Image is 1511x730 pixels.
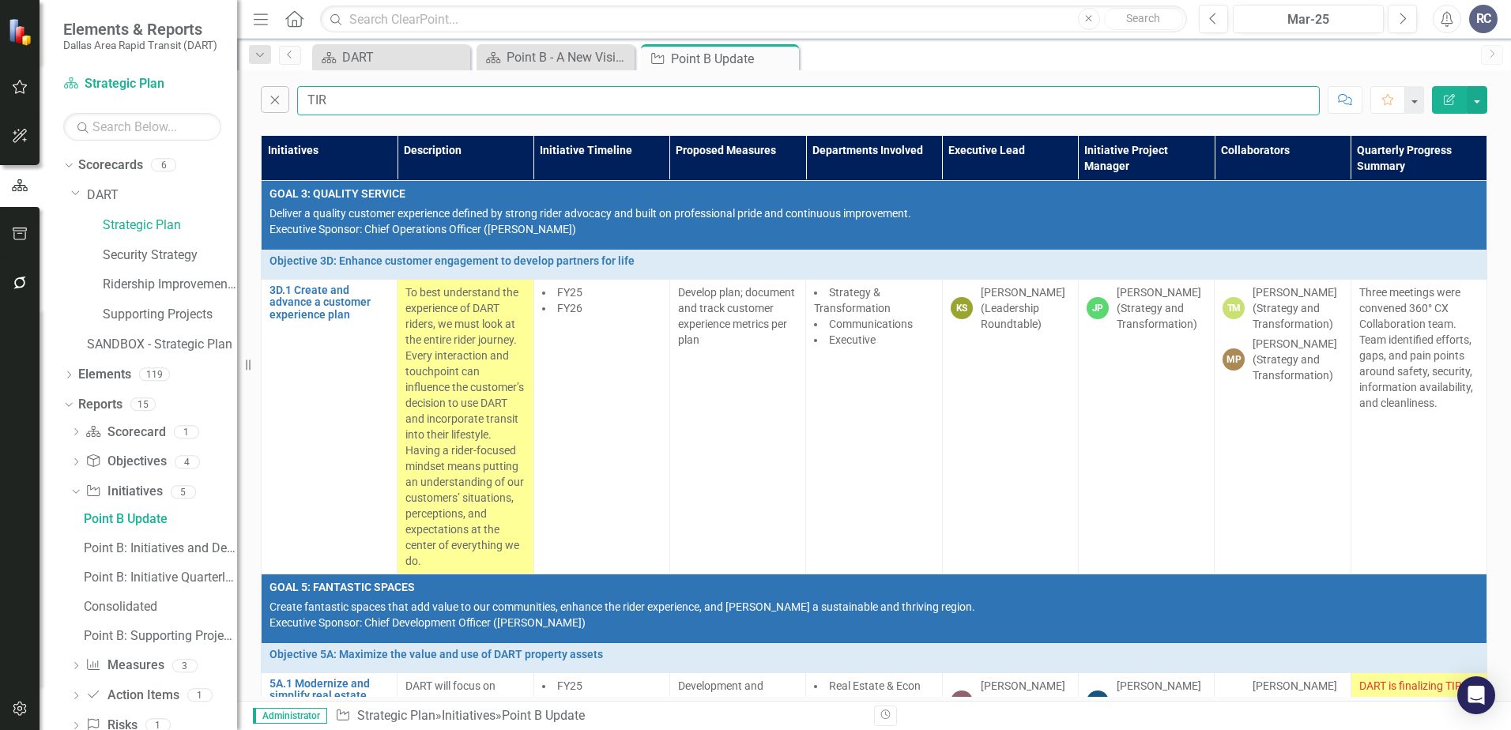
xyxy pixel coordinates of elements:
[1359,284,1479,411] p: Three meetings were convened 360° CX Collaboration team. Team identified efforts, gaps, and pain ...
[151,159,176,172] div: 6
[507,47,631,67] div: Point B - A New Vision for Mobility in [GEOGRAPHIC_DATA][US_STATE]
[80,594,237,619] a: Consolidated
[1087,690,1109,713] div: JG
[63,20,217,39] span: Elements & Reports
[171,485,196,499] div: 5
[1351,279,1487,574] td: Double-Click to Edit
[85,657,164,675] a: Measures
[84,570,237,585] div: Point B: Initiative Quarterly Summary by Executive Lead & PM
[398,279,533,574] td: Double-Click to Edit
[1238,10,1378,29] div: Mar-25
[1126,12,1160,24] span: Search
[442,708,496,723] a: Initiatives
[130,397,156,411] div: 15
[80,506,237,532] a: Point B Update
[316,47,466,67] a: DART
[187,689,213,702] div: 1
[269,649,1479,660] a: Objective 5A: Maximize the value and use of DART property assets
[981,678,1070,725] div: [PERSON_NAME] (Leadership Roundtable)
[320,6,1187,33] input: Search ClearPoint...
[335,707,862,725] div: » »
[480,47,631,67] a: Point B - A New Vision for Mobility in [GEOGRAPHIC_DATA][US_STATE]
[85,483,162,501] a: Initiatives
[85,687,179,705] a: Action Items
[269,599,1479,630] p: Create fantastic spaces that add value to our communities, enhance the rider experience, and [PER...
[806,279,942,574] td: Double-Click to Edit
[103,216,237,235] a: Strategic Plan
[297,86,1320,115] input: Find in Point B Update...
[557,695,582,708] span: FY26
[269,255,1479,267] a: Objective 3D: Enhance customer engagement to develop partners for life
[1117,678,1206,725] div: [PERSON_NAME] (Development Administration)
[1078,279,1214,574] td: Double-Click to Edit
[829,318,913,330] span: Communications
[829,333,876,346] span: Executive
[557,679,582,692] span: FY25
[103,246,237,265] a: Security Strategy
[269,579,1479,595] span: GOAL 5: FANTASTIC SPACES
[63,75,221,93] a: Strategic Plan
[103,276,237,294] a: Ridership Improvement Funds
[533,279,669,574] td: Double-Click to Edit
[84,600,237,614] div: Consolidated
[85,423,165,442] a: Scorecard
[342,47,466,67] div: DART
[1223,297,1245,319] div: TM
[405,284,525,569] div: To best understand the experience of DART riders, we must look at the entire rider journey. Every...
[1223,348,1245,371] div: MP
[1253,336,1342,383] div: [PERSON_NAME] (Strategy and Transformation)
[1104,8,1183,30] button: Search
[1117,284,1206,332] div: [PERSON_NAME] (Strategy and Transformation)
[942,279,1078,574] td: Double-Click to Edit
[175,455,200,468] div: 4
[63,113,221,141] input: Search Below...
[78,396,122,414] a: Reports
[557,302,582,314] span: FY26
[262,180,1487,250] td: Double-Click to Edit
[269,205,1479,237] p: Deliver a quality customer experience defined by strong rider advocacy and built on professional ...
[669,279,805,574] td: Double-Click to Edit
[262,279,398,574] td: Double-Click to Edit Right Click for Context Menu
[1457,676,1495,714] div: Open Intercom Messenger
[357,708,435,723] a: Strategic Plan
[269,284,389,321] a: 3D.1 Create and advance a customer experience plan
[80,536,237,561] a: Point B: Initiatives and Descriptions
[814,286,891,314] span: Strategy & Transformation
[172,659,198,672] div: 3
[678,286,795,346] span: Develop plan; document and track customer experience metrics per plan
[262,250,1487,279] td: Double-Click to Edit Right Click for Context Menu
[103,306,237,324] a: Supporting Projects
[8,18,36,46] img: ClearPoint Strategy
[1469,5,1498,33] button: RC
[671,49,795,69] div: Point B Update
[80,565,237,590] a: Point B: Initiative Quarterly Summary by Executive Lead & PM
[1233,5,1384,33] button: Mar-25
[502,708,585,723] div: Point B Update
[814,679,921,708] span: Real Estate & Econ Dev
[981,284,1070,332] div: [PERSON_NAME] (Leadership Roundtable)
[84,629,237,643] div: Point B: Supporting Projects + Summary
[63,39,217,51] small: Dallas Area Rapid Transit (DART)
[678,679,763,724] span: Development and approval of new procedures
[174,425,199,438] div: 1
[1215,279,1351,574] td: Double-Click to Edit
[269,186,1479,201] span: GOAL 3: QUALITY SERVICE
[557,286,582,299] span: FY25
[951,690,973,713] div: DL
[1087,297,1109,319] div: JP
[262,574,1487,643] td: Double-Click to Edit
[78,156,143,175] a: Scorecards
[85,453,166,471] a: Objectives
[262,643,1487,672] td: Double-Click to Edit Right Click for Context Menu
[87,186,237,205] a: DART
[84,541,237,555] div: Point B: Initiatives and Descriptions
[80,623,237,649] a: Point B: Supporting Projects + Summary
[78,366,131,384] a: Elements
[951,297,973,319] div: KS
[253,708,327,724] span: Administrator
[1253,284,1342,332] div: [PERSON_NAME] (Strategy and Transformation)
[87,336,237,354] a: SANDBOX - Strategic Plan
[139,368,170,382] div: 119
[84,512,237,526] div: Point B Update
